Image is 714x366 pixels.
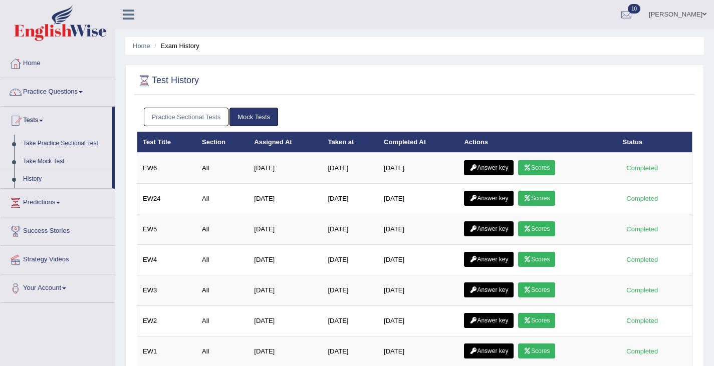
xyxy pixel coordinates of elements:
[249,184,322,214] td: [DATE]
[623,285,662,295] div: Completed
[249,245,322,275] td: [DATE]
[617,132,692,153] th: Status
[323,306,379,336] td: [DATE]
[196,306,249,336] td: All
[378,306,458,336] td: [DATE]
[1,50,115,75] a: Home
[378,245,458,275] td: [DATE]
[137,245,197,275] td: EW4
[137,275,197,306] td: EW3
[464,160,514,175] a: Answer key
[152,41,199,51] li: Exam History
[249,306,322,336] td: [DATE]
[19,170,112,188] a: History
[249,132,322,153] th: Assigned At
[464,221,514,236] a: Answer key
[518,252,555,267] a: Scores
[1,217,115,242] a: Success Stories
[323,275,379,306] td: [DATE]
[464,343,514,358] a: Answer key
[133,42,150,50] a: Home
[196,214,249,245] td: All
[19,153,112,171] a: Take Mock Test
[137,306,197,336] td: EW2
[1,246,115,271] a: Strategy Videos
[196,132,249,153] th: Section
[323,184,379,214] td: [DATE]
[196,153,249,184] td: All
[249,275,322,306] td: [DATE]
[623,346,662,356] div: Completed
[378,275,458,306] td: [DATE]
[458,132,617,153] th: Actions
[323,245,379,275] td: [DATE]
[623,224,662,234] div: Completed
[464,191,514,206] a: Answer key
[378,132,458,153] th: Completed At
[518,191,555,206] a: Scores
[623,315,662,326] div: Completed
[137,132,197,153] th: Test Title
[1,107,112,132] a: Tests
[1,274,115,299] a: Your Account
[229,108,278,126] a: Mock Tests
[249,214,322,245] td: [DATE]
[323,214,379,245] td: [DATE]
[137,153,197,184] td: EW6
[249,153,322,184] td: [DATE]
[19,135,112,153] a: Take Practice Sectional Test
[518,313,555,328] a: Scores
[518,160,555,175] a: Scores
[623,193,662,204] div: Completed
[196,184,249,214] td: All
[623,163,662,173] div: Completed
[518,282,555,297] a: Scores
[137,73,199,88] h2: Test History
[137,184,197,214] td: EW24
[464,313,514,328] a: Answer key
[323,132,379,153] th: Taken at
[464,252,514,267] a: Answer key
[378,184,458,214] td: [DATE]
[137,214,197,245] td: EW5
[1,189,115,214] a: Predictions
[628,4,640,14] span: 10
[518,343,555,358] a: Scores
[323,153,379,184] td: [DATE]
[196,275,249,306] td: All
[378,153,458,184] td: [DATE]
[144,108,229,126] a: Practice Sectional Tests
[518,221,555,236] a: Scores
[623,254,662,265] div: Completed
[378,214,458,245] td: [DATE]
[1,78,115,103] a: Practice Questions
[464,282,514,297] a: Answer key
[196,245,249,275] td: All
